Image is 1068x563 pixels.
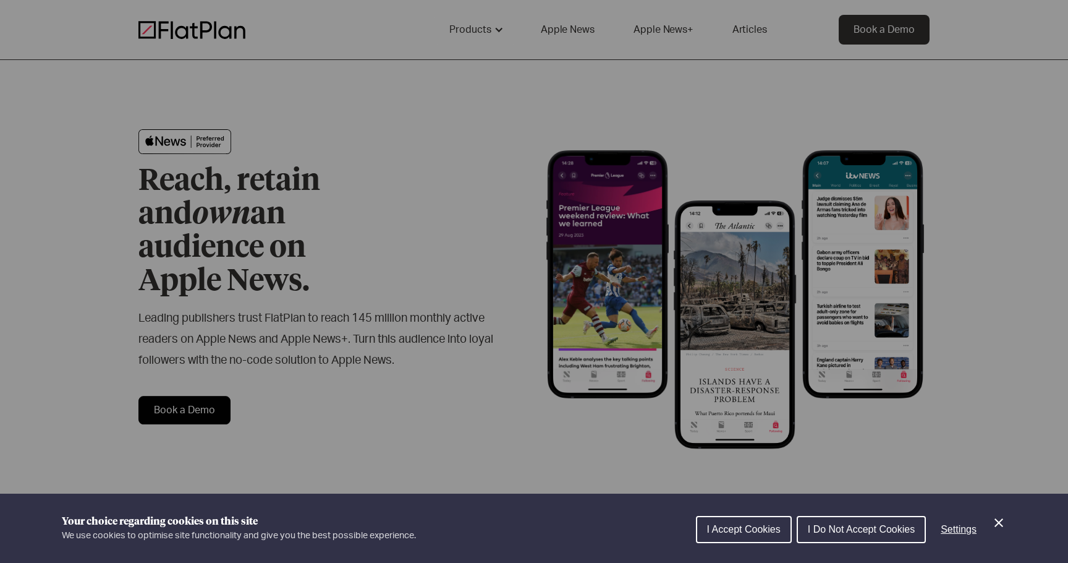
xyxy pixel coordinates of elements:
[62,529,416,543] p: We use cookies to optimise site functionality and give you the best possible experience.
[797,516,926,543] button: I Do Not Accept Cookies
[808,524,915,535] span: I Do Not Accept Cookies
[62,514,416,529] h1: Your choice regarding cookies on this site
[991,515,1006,530] button: Close Cookie Control
[931,517,986,542] button: Settings
[707,524,781,535] span: I Accept Cookies
[941,524,977,535] span: Settings
[696,516,792,543] button: I Accept Cookies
